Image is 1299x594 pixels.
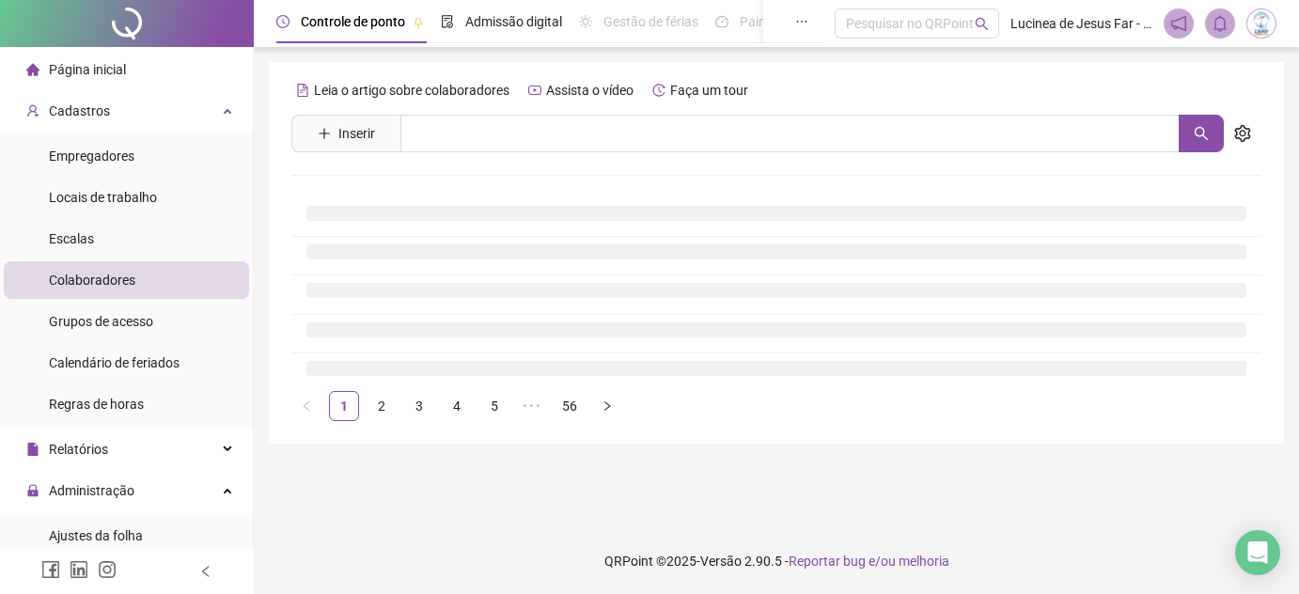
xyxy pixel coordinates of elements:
span: Reportar bug e/ou melhoria [789,554,949,569]
span: lock [26,484,39,497]
span: youtube [528,84,541,97]
a: 4 [443,392,471,420]
span: linkedin [70,560,88,579]
span: left [199,565,212,578]
span: search [1194,126,1209,141]
span: user-add [26,104,39,117]
li: 3 [404,391,434,421]
span: clock-circle [276,15,290,28]
span: Faça um tour [670,83,748,98]
span: Painel do DP [740,14,813,29]
span: Controle de ponto [301,14,405,29]
span: plus [318,127,331,140]
span: home [26,63,39,76]
span: Lucinea de Jesus Far - [GEOGRAPHIC_DATA] [1010,13,1152,34]
li: 2 [367,391,397,421]
span: Calendário de feriados [49,355,180,370]
span: Administração [49,483,134,498]
span: Leia o artigo sobre colaboradores [314,83,509,98]
span: bell [1212,15,1229,32]
span: right [602,400,613,412]
span: facebook [41,560,60,579]
li: 5 [479,391,509,421]
span: Locais de trabalho [49,190,157,205]
span: file [26,443,39,456]
span: Versão [700,554,742,569]
a: 5 [480,392,509,420]
span: history [652,84,665,97]
a: 1 [330,392,358,420]
span: file-text [296,84,309,97]
a: 2 [368,392,396,420]
li: 56 [555,391,585,421]
li: 1 [329,391,359,421]
span: Empregadores [49,148,134,164]
button: Inserir [303,118,390,148]
span: dashboard [715,15,728,28]
span: Gestão de férias [603,14,698,29]
img: 83834 [1247,9,1276,38]
span: Assista o vídeo [546,83,634,98]
span: setting [1234,125,1251,142]
span: Página inicial [49,62,126,77]
span: Escalas [49,231,94,246]
li: 4 [442,391,472,421]
span: sun [579,15,592,28]
span: file-done [441,15,454,28]
span: ••• [517,391,547,421]
button: right [592,391,622,421]
li: Próxima página [592,391,622,421]
span: Relatórios [49,442,108,457]
span: instagram [98,560,117,579]
span: notification [1170,15,1187,32]
a: 56 [556,392,584,420]
span: Ajustes da folha [49,528,143,543]
span: Regras de horas [49,397,144,412]
span: Cadastros [49,103,110,118]
span: Grupos de acesso [49,314,153,329]
a: 3 [405,392,433,420]
span: ellipsis [795,15,808,28]
li: 5 próximas páginas [517,391,547,421]
li: Página anterior [291,391,321,421]
div: Open Intercom Messenger [1235,530,1280,575]
span: Colaboradores [49,273,135,288]
span: pushpin [413,17,424,28]
button: left [291,391,321,421]
footer: QRPoint © 2025 - 2.90.5 - [254,528,1299,594]
span: Admissão digital [465,14,562,29]
span: left [301,400,312,412]
span: search [975,17,989,31]
span: Inserir [338,123,375,144]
